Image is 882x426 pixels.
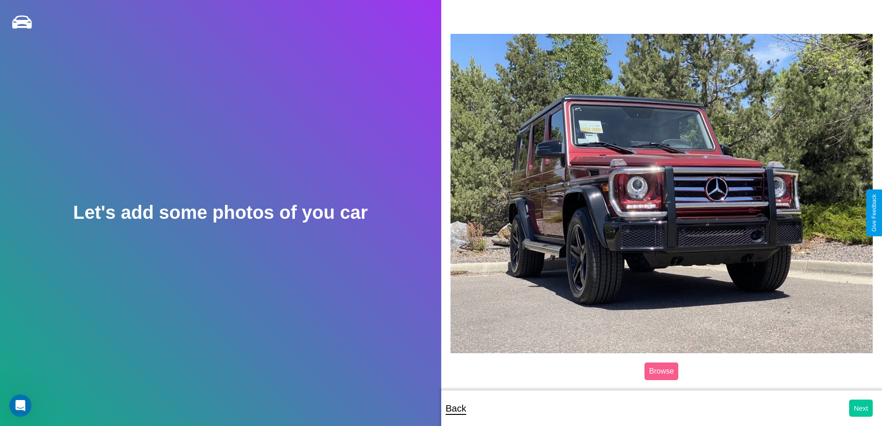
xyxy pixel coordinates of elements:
[446,400,466,417] p: Back
[73,202,368,223] h2: Let's add some photos of you car
[450,34,873,353] img: posted
[644,362,678,380] label: Browse
[849,400,873,417] button: Next
[9,394,31,417] iframe: Intercom live chat
[871,194,877,232] div: Give Feedback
